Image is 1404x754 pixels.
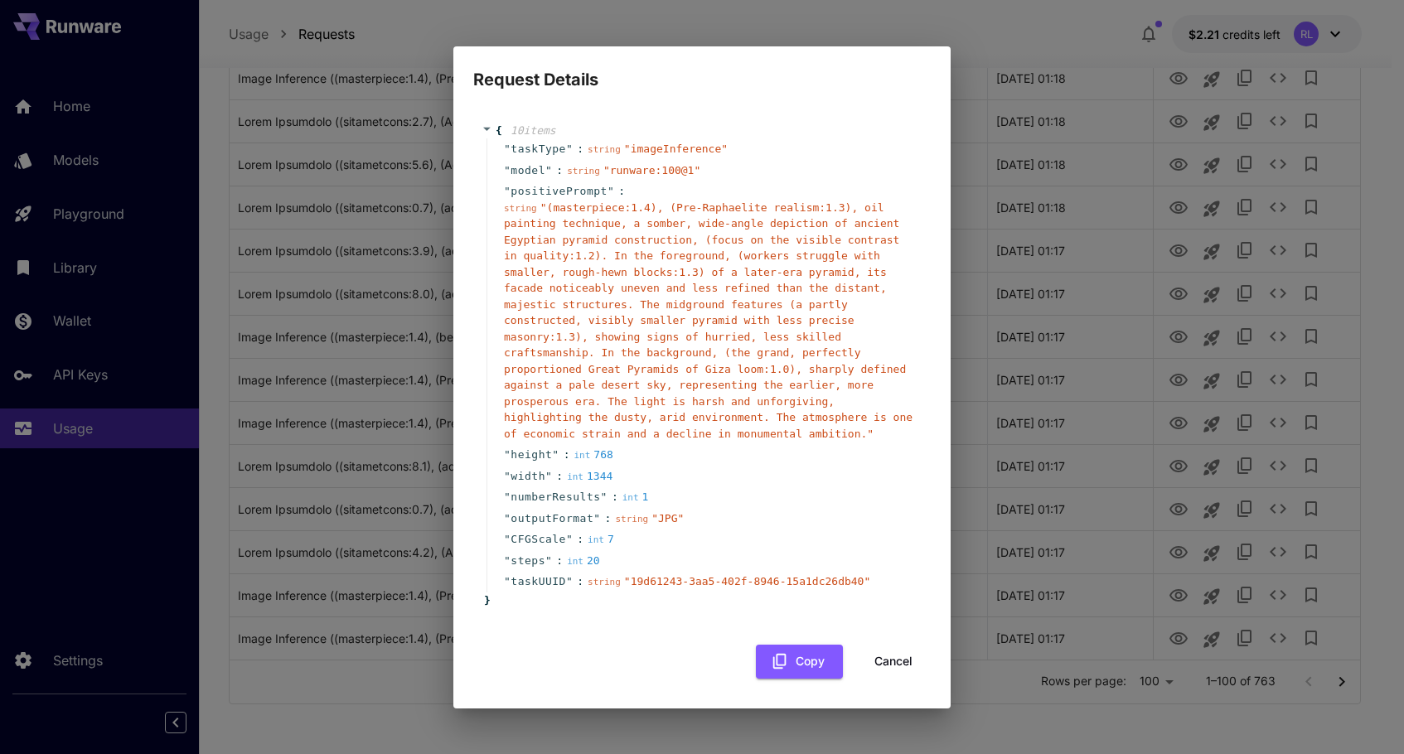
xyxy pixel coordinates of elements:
span: taskUUID [511,573,566,590]
span: taskType [511,141,566,157]
span: : [556,553,563,569]
span: : [556,162,563,179]
span: " [504,512,511,524]
span: " [608,185,614,197]
div: 7 [588,531,614,548]
span: int [622,492,639,503]
span: : [577,573,583,590]
span: steps [511,553,545,569]
span: { [496,123,502,139]
span: " [504,185,511,197]
span: " (masterpiece:1.4), (Pre-Raphaelite realism:1.3), oil painting technique, a somber, wide-angle d... [504,201,913,440]
span: " [552,448,559,461]
span: " [545,554,552,567]
span: : [612,489,618,505]
span: " [504,164,511,176]
span: " [545,164,552,176]
span: " imageInference " [624,143,728,155]
span: " [545,470,552,482]
span: string [615,514,648,524]
span: " runware:100@1 " [603,164,700,176]
span: " [504,554,511,567]
span: : [564,447,570,463]
span: string [588,577,621,587]
span: : [605,510,612,527]
h2: Request Details [453,46,951,93]
span: " [601,491,608,503]
div: 20 [567,553,600,569]
span: : [556,468,563,485]
span: " 19d61243-3aa5-402f-8946-15a1dc26db40 " [624,575,870,587]
span: " JPG " [651,512,684,524]
span: positivePrompt [511,183,608,200]
span: height [511,447,552,463]
span: " [504,143,511,155]
span: model [511,162,545,179]
div: 768 [574,447,612,463]
div: 1 [622,489,649,505]
span: int [567,471,583,482]
span: " [566,575,573,587]
span: string [588,144,621,155]
div: 1344 [567,468,612,485]
span: " [504,470,511,482]
span: : [577,531,583,548]
span: int [567,556,583,567]
span: string [567,166,600,176]
span: " [504,533,511,545]
span: string [504,203,537,214]
button: Cancel [856,645,931,679]
span: " [566,143,573,155]
span: " [504,448,511,461]
span: CFGScale [511,531,566,548]
span: numberResults [511,489,600,505]
span: : [618,183,625,200]
span: " [566,533,573,545]
span: outputFormat [511,510,593,527]
span: 10 item s [511,124,556,137]
span: int [574,450,590,461]
span: " [593,512,600,524]
span: } [482,592,491,609]
span: : [577,141,583,157]
span: " [504,575,511,587]
span: " [504,491,511,503]
span: width [511,468,545,485]
span: int [588,534,604,545]
button: Copy [756,645,843,679]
